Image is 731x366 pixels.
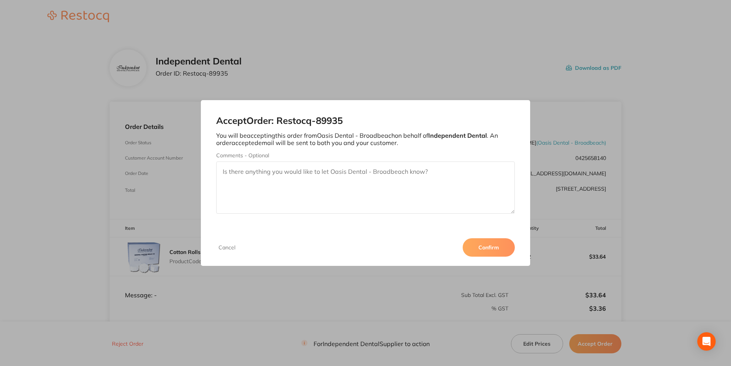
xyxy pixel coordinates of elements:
button: Cancel [216,244,238,251]
button: Confirm [463,238,515,257]
h2: Accept Order: Restocq- 89935 [216,115,514,126]
div: Open Intercom Messenger [697,332,716,351]
p: You will be accepting this order from Oasis Dental - Broadbeach on behalf of . An order accepted ... [216,132,514,146]
label: Comments - Optional [216,152,514,158]
b: Independent Dental [428,132,487,139]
